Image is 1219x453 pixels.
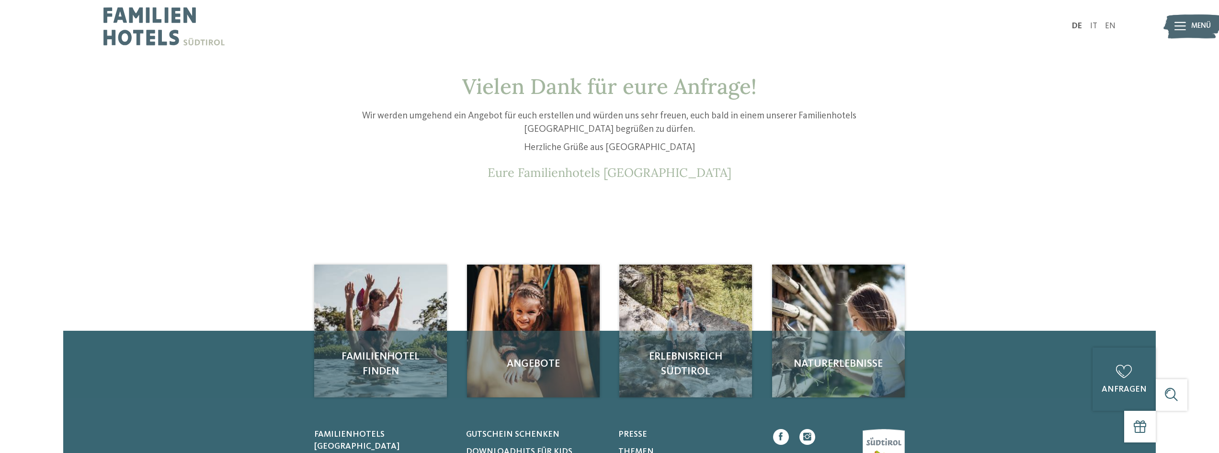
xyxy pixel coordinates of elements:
span: anfragen [1102,385,1147,394]
img: Anfrage [772,265,905,397]
span: Naturerlebnisse [783,357,894,372]
a: Anfrage Erlebnisreich Südtirol [619,265,752,397]
span: Familienhotels [GEOGRAPHIC_DATA] [314,430,399,451]
p: Herzliche Grüße aus [GEOGRAPHIC_DATA] [359,141,860,155]
a: EN [1105,22,1116,30]
a: IT [1090,22,1097,30]
a: Anfrage Angebote [467,265,600,397]
a: Presse [618,429,757,441]
span: Gutschein schenken [466,430,559,439]
a: Anfrage Naturerlebnisse [772,265,905,397]
span: Menü [1191,21,1211,32]
span: Erlebnisreich Südtirol [630,349,741,379]
span: Angebote [478,357,589,372]
p: Wir werden umgehend ein Angebot für euch erstellen und würden uns sehr freuen, euch bald in einem... [359,110,860,136]
span: Presse [618,430,647,439]
span: Familienhotel finden [325,349,436,379]
img: Anfrage [314,265,447,397]
a: Familienhotels [GEOGRAPHIC_DATA] [314,429,453,453]
img: Anfrage [619,265,752,397]
img: Anfrage [467,265,600,397]
p: Eure Familienhotels [GEOGRAPHIC_DATA] [359,165,860,180]
a: Gutschein schenken [466,429,605,441]
a: anfragen [1093,348,1156,411]
a: Anfrage Familienhotel finden [314,265,447,397]
a: DE [1072,22,1082,30]
span: Vielen Dank für eure Anfrage! [462,73,757,100]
